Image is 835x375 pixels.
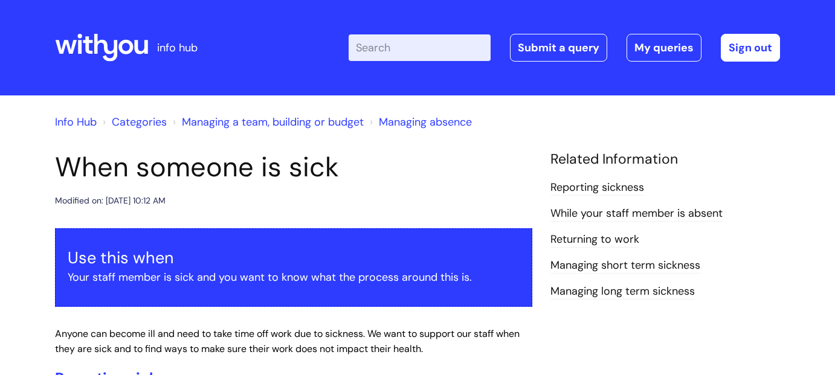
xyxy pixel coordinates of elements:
[55,151,532,184] h1: When someone is sick
[510,34,607,62] a: Submit a query
[550,151,780,168] h4: Related Information
[550,258,700,274] a: Managing short term sickness
[55,115,97,129] a: Info Hub
[112,115,167,129] a: Categories
[367,112,472,132] li: Managing absence
[55,327,520,355] span: Anyone can become ill and need to take time off work due to sickness. We want to support our staf...
[68,268,520,287] p: Your staff member is sick and you want to know what the process around this is.
[170,112,364,132] li: Managing a team, building or budget
[100,112,167,132] li: Solution home
[550,232,639,248] a: Returning to work
[349,34,491,61] input: Search
[68,248,520,268] h3: Use this when
[379,115,472,129] a: Managing absence
[157,38,198,57] p: info hub
[550,180,644,196] a: Reporting sickness
[550,206,723,222] a: While‌ ‌your‌ ‌staff‌ ‌member‌ ‌is‌ ‌absent‌
[627,34,701,62] a: My queries
[550,284,695,300] a: Managing long term sickness
[721,34,780,62] a: Sign out
[349,34,780,62] div: | -
[182,115,364,129] a: Managing a team, building or budget
[55,193,166,208] div: Modified on: [DATE] 10:12 AM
